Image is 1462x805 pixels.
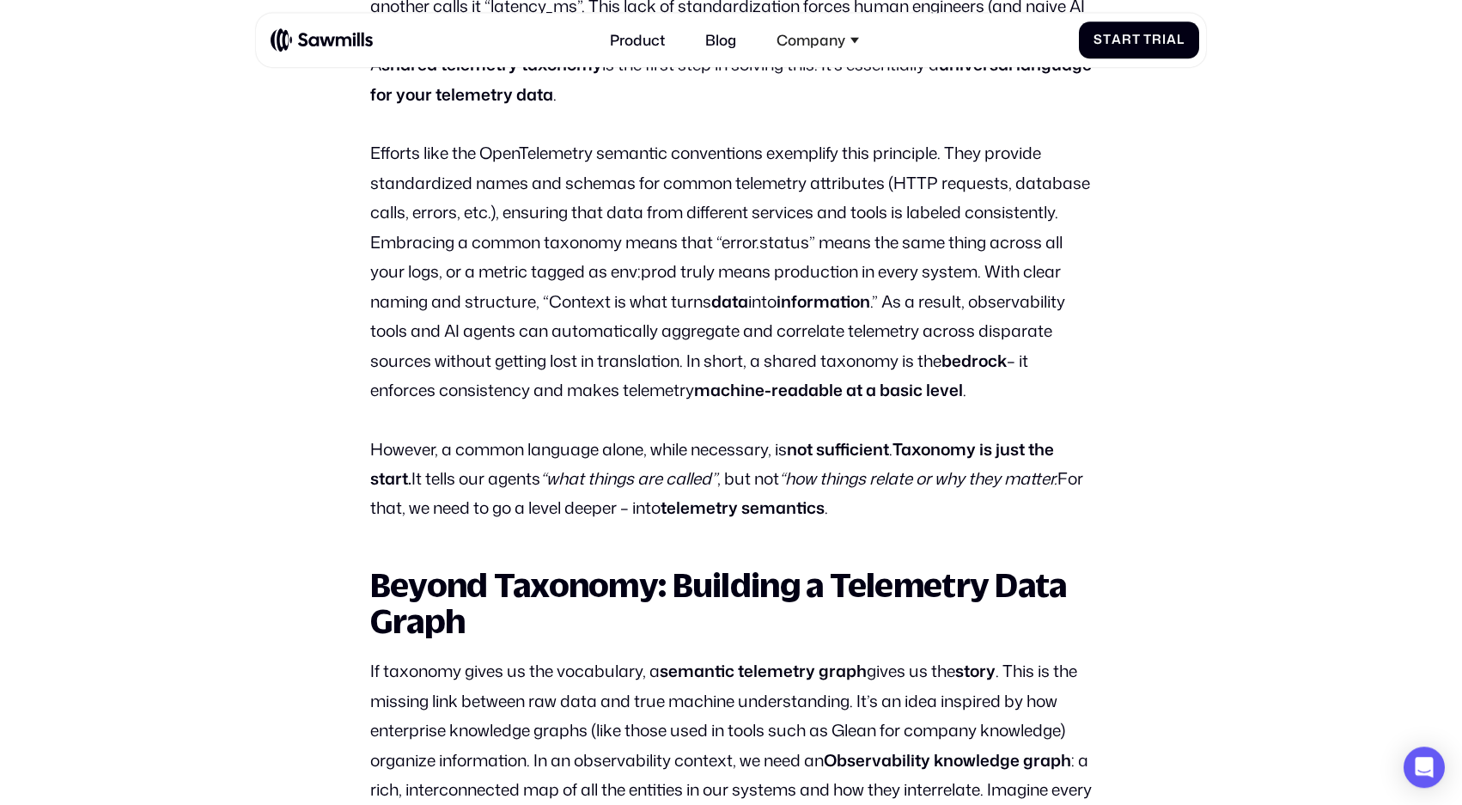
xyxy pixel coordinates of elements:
strong: data [711,290,748,313]
strong: story [955,659,996,682]
span: a [1112,32,1122,47]
strong: Taxonomy is just the start. [370,437,1054,490]
strong: universal language for your telemetry data [370,52,1092,105]
p: However, a common language alone, while necessary, is . It tells our agents , but not For that, w... [370,435,1092,523]
strong: bedrock [941,349,1007,372]
span: a [1167,32,1177,47]
em: “what things are called” [540,467,717,490]
div: Company [765,20,870,59]
span: S [1093,32,1103,47]
em: “how things relate or why they matter. [779,467,1057,490]
a: StartTrial [1079,21,1198,58]
span: i [1162,32,1167,47]
span: r [1152,32,1162,47]
span: t [1132,32,1141,47]
strong: semantic telemetry graph [660,659,867,682]
span: l [1177,32,1185,47]
a: Product [599,20,676,59]
span: r [1122,32,1132,47]
strong: Beyond Taxonomy: Building a Telemetry Data Graph [370,565,1067,641]
div: Company [777,31,845,48]
strong: Observability knowledge graph [824,748,1071,771]
span: t [1103,32,1112,47]
span: T [1143,32,1152,47]
strong: telemetry semantics [661,496,825,519]
strong: not sufficient [787,437,889,460]
p: Efforts like the OpenTelemetry semantic conventions exemplify this principle. They provide standa... [370,138,1092,405]
strong: machine-readable at a basic level [694,378,963,401]
strong: information [777,290,870,313]
div: Open Intercom Messenger [1404,747,1445,788]
a: Blog [694,20,747,59]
